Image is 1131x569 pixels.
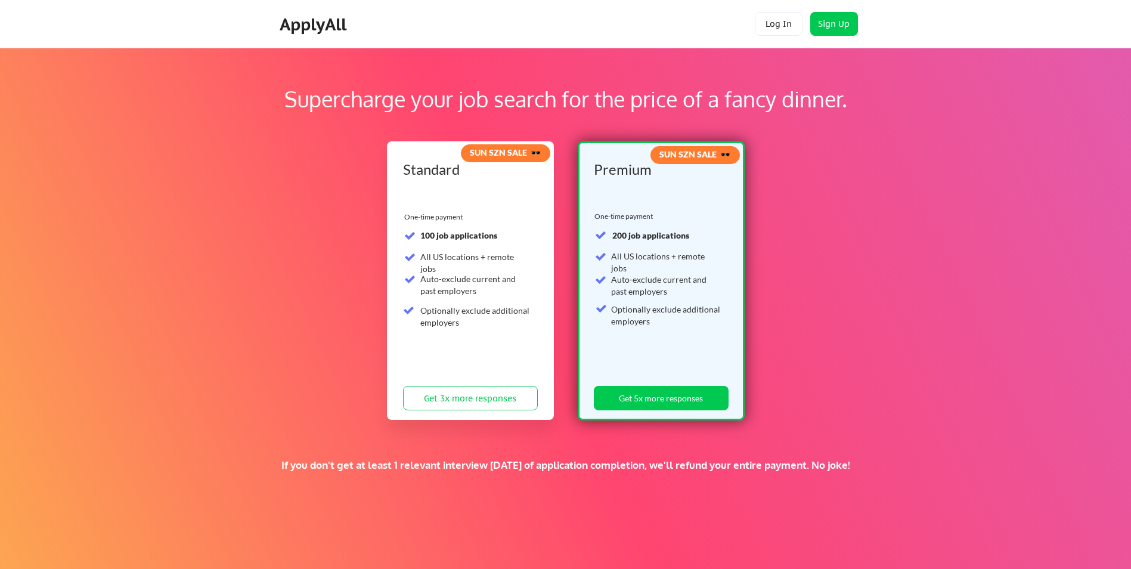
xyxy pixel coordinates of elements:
div: One-time payment [404,212,466,222]
button: Get 5x more responses [594,386,729,410]
div: All US locations + remote jobs [420,251,531,274]
strong: SUN SZN SALE 🕶️ [470,147,541,157]
div: Optionally exclude additional employers [420,305,531,328]
div: ApplyAll [280,14,350,35]
div: Optionally exclude additional employers [611,304,721,327]
button: Sign Up [810,12,858,36]
div: Standard [403,162,534,177]
strong: 200 job applications [612,230,689,240]
div: Auto-exclude current and past employers [611,274,721,297]
div: Premium [594,162,724,177]
button: Get 3x more responses [403,386,538,410]
button: Log In [755,12,802,36]
div: Supercharge your job search for the price of a fancy dinner. [76,83,1055,115]
div: One-time payment [594,212,656,221]
div: If you don't get at least 1 relevant interview [DATE] of application completion, we'll refund you... [207,459,924,472]
strong: 100 job applications [420,230,497,240]
strong: SUN SZN SALE 🕶️ [659,149,730,159]
div: All US locations + remote jobs [611,251,721,274]
div: Auto-exclude current and past employers [420,273,531,296]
